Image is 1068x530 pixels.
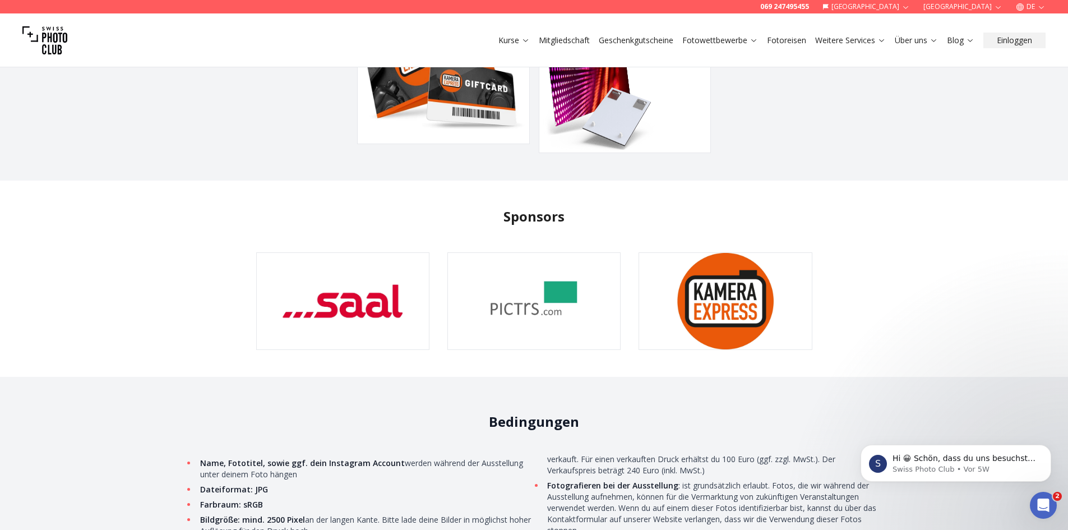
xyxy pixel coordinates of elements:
[594,33,678,48] button: Geschenkgutscheine
[767,35,806,46] a: Fotoreisen
[200,458,405,468] strong: Name, Fototitel, sowie ggf. dein Instagram Account
[895,35,938,46] a: Über uns
[678,33,762,48] button: Fotowettbewerbe
[448,253,620,349] img: Pictrs - Onlineshops für Fotografen
[890,33,942,48] button: Über uns
[184,413,884,431] h2: Bedingungen
[599,35,673,46] a: Geschenkgutscheine
[815,35,886,46] a: Weitere Services
[983,33,1046,48] button: Einloggen
[503,208,565,225] h2: Sponsors
[762,33,811,48] button: Fotoreisen
[682,35,758,46] a: Fotowettbewerbe
[1030,492,1057,519] iframe: Intercom live chat
[498,35,530,46] a: Kurse
[539,35,590,46] a: Mitgliedschaft
[1053,492,1062,501] span: 2
[547,480,678,491] strong: Fotografieren bei der Ausstellung
[200,499,263,510] strong: Farbraum: sRGB
[844,421,1068,500] iframe: Intercom notifications Nachricht
[494,33,534,48] button: Kurse
[947,35,974,46] a: Blog
[760,2,809,11] a: 069 247495455
[22,18,67,63] img: Swiss photo club
[197,458,537,480] li: werden während der Ausstellung unter deinem Foto hängen
[200,484,268,495] strong: Dateiformat: JPG
[200,514,305,525] strong: Bildgröße: mind. 2500 Pixel
[811,33,890,48] button: Weitere Services
[534,33,594,48] button: Mitgliedschaft
[942,33,979,48] button: Blog
[257,253,429,349] img: Saal Digital: Fotoprodukte in HighEnd-Qualität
